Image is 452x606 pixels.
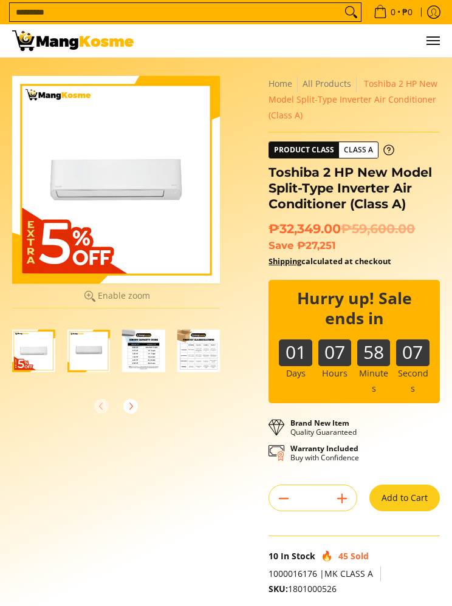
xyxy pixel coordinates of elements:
nav: Main Menu [146,24,440,57]
strong: Brand New Item [290,418,349,428]
strong: calculated at checkout [269,256,391,267]
button: Subtract [269,489,298,508]
span: Save [269,239,294,251]
p: Quality Guaranteed [290,418,357,437]
span: 1000016176 |MK CLASS A [269,568,373,579]
span: ₱27,251 [297,239,336,251]
span: SKU: [269,583,288,594]
span: Product Class [269,142,339,158]
b: 58 [357,339,390,353]
p: Buy with Confidence [290,444,359,462]
span: Enable zoom [98,291,150,301]
a: Home [269,78,292,89]
span: Toshiba 2 HP New Model Split-Type Inverter Air Conditioner (Class A) [269,78,437,121]
ul: Customer Navigation [146,24,440,57]
button: Enable zoom [12,284,220,308]
strong: Warranty Included [290,443,358,454]
nav: Breadcrumbs [269,76,440,123]
span: • [370,5,416,19]
img: Toshiba 2 HP New Model Split-Type Inverter Air Conditioner (Class A)-1 [12,329,55,372]
span: ₱0 [400,8,414,16]
a: Shipping [269,256,301,267]
img: Toshiba Split-Type Inverter Hi-Wall 2HP Aircon (Class A) l Mang Kosme [12,30,134,51]
span: In Stock [281,550,315,562]
button: Next [117,393,144,420]
span: 0 [389,8,397,16]
img: Toshiba 2 HP New Model Split-Type Inverter Air Conditioner (Class A)-2 [67,329,111,372]
h1: Toshiba 2 HP New Model Split-Type Inverter Air Conditioner (Class A) [269,165,440,212]
b: 07 [318,339,351,353]
img: Toshiba 2 HP New Model Split-Type Inverter Air Conditioner (Class A)-3 [122,329,165,372]
b: 07 [396,339,429,353]
span: Sold [351,550,369,562]
b: 01 [279,339,312,353]
button: Add [327,489,357,508]
button: Menu [425,24,440,57]
span: Class A [339,143,378,158]
button: Search [341,3,361,21]
a: Product Class Class A [269,141,394,158]
span: 10 [269,550,278,562]
img: Toshiba 2 HP New Model Split-Type Inverter Air Conditioner (Class A)-4 [177,329,221,372]
a: All Products [303,78,351,89]
span: 1801000526 [269,583,337,594]
span: ₱32,349.00 [269,221,415,237]
del: ₱59,600.00 [341,221,415,237]
span: 45 [338,550,348,562]
button: Add to Cart [369,485,440,511]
